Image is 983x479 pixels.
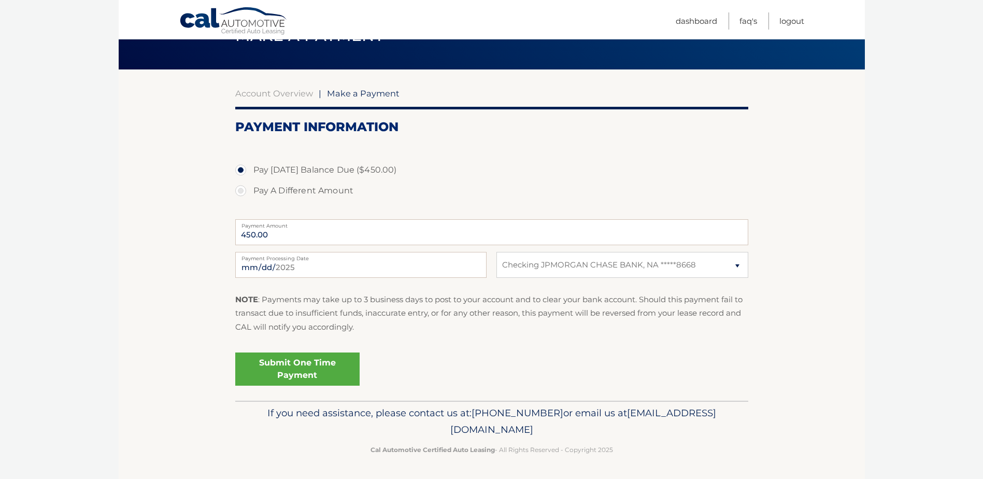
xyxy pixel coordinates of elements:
[235,219,748,228] label: Payment Amount
[319,88,321,98] span: |
[371,446,495,454] strong: Cal Automotive Certified Auto Leasing
[235,252,487,278] input: Payment Date
[242,405,742,438] p: If you need assistance, please contact us at: or email us at
[450,407,716,435] span: [EMAIL_ADDRESS][DOMAIN_NAME]
[472,407,563,419] span: [PHONE_NUMBER]
[779,12,804,30] a: Logout
[739,12,757,30] a: FAQ's
[235,353,360,386] a: Submit One Time Payment
[235,119,748,135] h2: Payment Information
[235,293,748,334] p: : Payments may take up to 3 business days to post to your account and to clear your bank account....
[179,7,288,37] a: Cal Automotive
[235,294,258,304] strong: NOTE
[676,12,717,30] a: Dashboard
[235,160,748,180] label: Pay [DATE] Balance Due ($450.00)
[235,180,748,201] label: Pay A Different Amount
[327,88,400,98] span: Make a Payment
[235,252,487,260] label: Payment Processing Date
[235,88,313,98] a: Account Overview
[235,219,748,245] input: Payment Amount
[242,444,742,455] p: - All Rights Reserved - Copyright 2025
